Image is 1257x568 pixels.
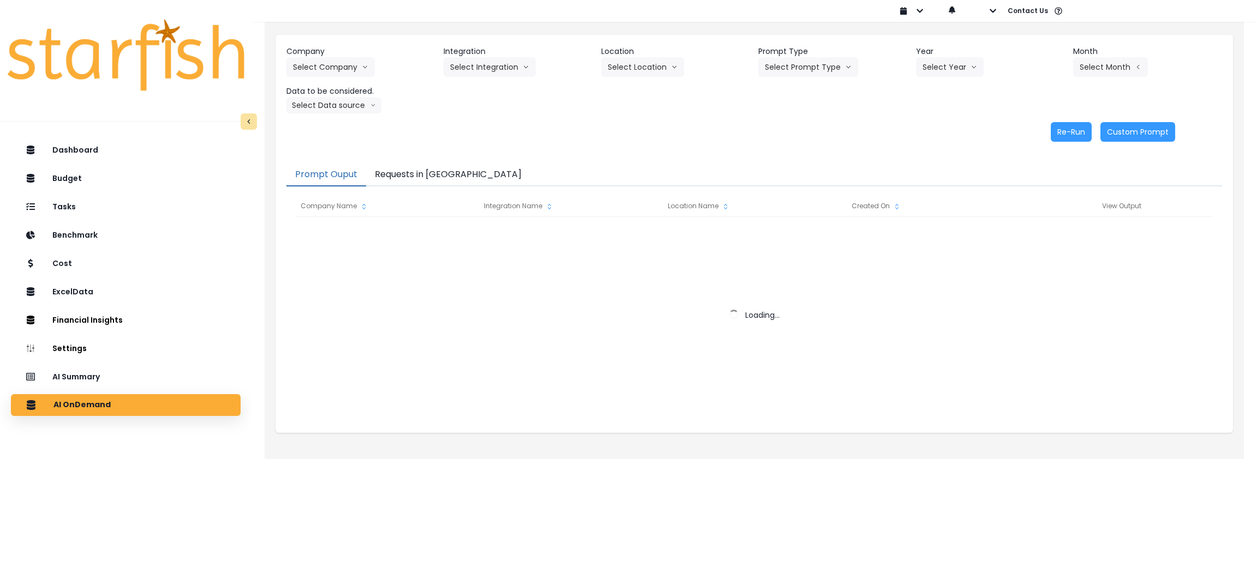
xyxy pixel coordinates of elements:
[295,195,478,217] div: Company Name
[662,195,846,217] div: Location Name
[916,57,984,77] button: Select Yeararrow down line
[1051,122,1092,142] button: Re-Run
[601,46,750,57] header: Location
[11,252,241,274] button: Cost
[286,57,375,77] button: Select Companyarrow down line
[11,224,241,246] button: Benchmark
[11,281,241,303] button: ExcelData
[845,62,852,72] svg: arrow down line
[1029,195,1213,217] div: View Output
[286,164,366,186] button: Prompt Ouput
[11,167,241,189] button: Budget
[671,62,678,72] svg: arrow down line
[601,57,684,77] button: Select Locationarrow down line
[11,394,241,416] button: AI OnDemand
[1073,46,1222,57] header: Month
[444,46,592,57] header: Integration
[362,62,368,72] svg: arrow down line
[971,62,977,72] svg: arrow down line
[745,310,780,321] span: Loading...
[916,46,1065,57] header: Year
[52,146,98,155] p: Dashboard
[893,202,901,211] svg: sort
[545,202,554,211] svg: sort
[366,164,530,186] button: Requests in [GEOGRAPHIC_DATA]
[11,337,241,359] button: Settings
[523,62,529,72] svg: arrow down line
[11,366,241,388] button: AI Summary
[11,196,241,217] button: Tasks
[52,259,72,268] p: Cost
[53,400,111,410] p: AI OnDemand
[52,174,82,183] p: Budget
[52,202,76,212] p: Tasks
[286,97,381,113] button: Select Data sourcearrow down line
[52,372,100,382] p: AI Summary
[846,195,1029,217] div: Created On
[721,202,730,211] svg: sort
[1100,122,1175,142] button: Custom Prompt
[11,309,241,331] button: Financial Insights
[11,139,241,161] button: Dashboard
[444,57,536,77] button: Select Integrationarrow down line
[52,287,93,297] p: ExcelData
[286,46,435,57] header: Company
[758,57,858,77] button: Select Prompt Typearrow down line
[52,231,98,240] p: Benchmark
[478,195,662,217] div: Integration Name
[1073,57,1148,77] button: Select Montharrow left line
[1135,62,1141,72] svg: arrow left line
[758,46,907,57] header: Prompt Type
[286,86,435,97] header: Data to be considered.
[360,202,368,211] svg: sort
[370,100,376,111] svg: arrow down line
